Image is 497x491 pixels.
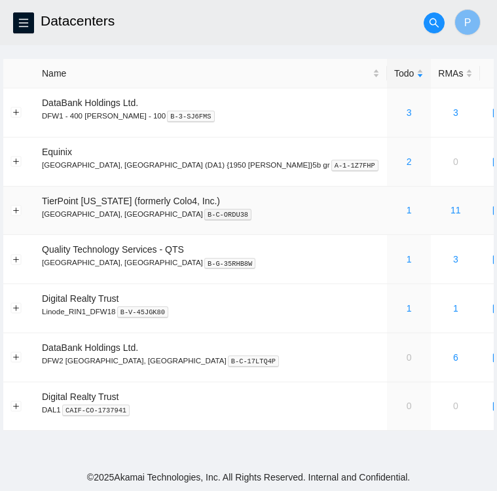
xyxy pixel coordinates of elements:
[42,196,220,206] span: TierPoint [US_STATE] (formerly Colo4, Inc.)
[42,391,119,402] span: Digital Realty Trust
[42,355,380,367] p: DFW2 [GEOGRAPHIC_DATA], [GEOGRAPHIC_DATA]
[453,107,458,118] a: 3
[11,156,22,167] button: Expand row
[407,254,412,264] a: 1
[453,156,458,167] a: 0
[42,404,380,416] p: DAL1
[407,401,412,411] a: 0
[407,156,412,167] a: 2
[228,355,280,367] kbd: B-C-17LTQ4P
[42,110,380,122] p: DFW1 - 400 [PERSON_NAME] - 100
[11,352,22,363] button: Expand row
[453,303,458,314] a: 1
[453,352,458,363] a: 6
[42,342,138,353] span: DataBank Holdings Ltd.
[453,401,458,411] a: 0
[13,12,34,33] button: menu
[11,254,22,264] button: Expand row
[204,209,251,221] kbd: B-C-ORDU38
[42,306,380,318] p: Linode_RIN1_DFW18
[454,9,481,35] button: P
[464,14,471,31] span: P
[407,205,412,215] a: 1
[62,405,130,416] kbd: CAIF-CO-1737941
[204,258,256,270] kbd: B-G-35RHB8W
[407,352,412,363] a: 0
[407,303,412,314] a: 1
[42,293,119,304] span: Digital Realty Trust
[11,107,22,118] button: Expand row
[11,401,22,411] button: Expand row
[42,257,380,268] p: [GEOGRAPHIC_DATA], [GEOGRAPHIC_DATA]
[14,18,33,28] span: menu
[11,303,22,314] button: Expand row
[167,111,214,122] kbd: B-3-SJ6FMS
[42,208,380,220] p: [GEOGRAPHIC_DATA], [GEOGRAPHIC_DATA]
[331,160,378,172] kbd: A-1-1Z7FHP
[451,205,461,215] a: 11
[424,18,444,28] span: search
[117,306,169,318] kbd: B-V-45JGK80
[11,205,22,215] button: Expand row
[407,107,412,118] a: 3
[42,159,380,171] p: [GEOGRAPHIC_DATA], [GEOGRAPHIC_DATA] (DA1) {1950 [PERSON_NAME]}5b gr
[42,147,72,157] span: Equinix
[453,254,458,264] a: 3
[424,12,445,33] button: search
[42,98,138,108] span: DataBank Holdings Ltd.
[42,244,184,255] span: Quality Technology Services - QTS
